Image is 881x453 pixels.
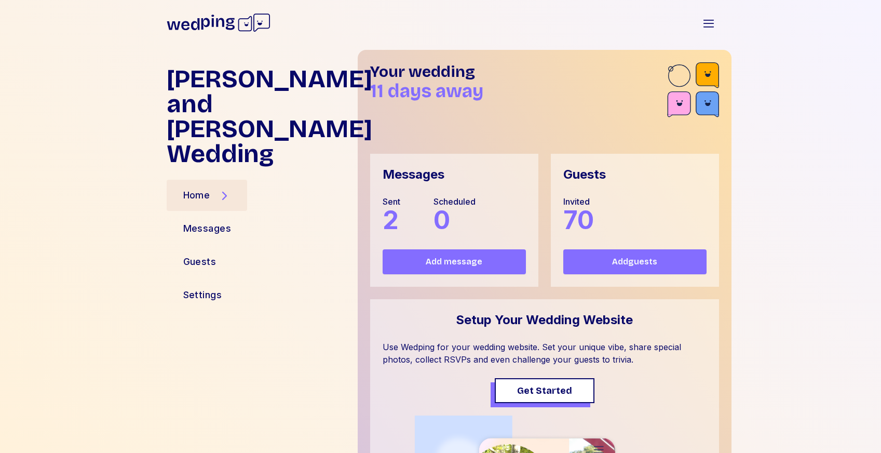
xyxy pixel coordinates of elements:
[383,166,444,183] div: Messages
[370,62,667,81] h1: Your wedding
[456,312,633,328] div: Setup Your Wedding Website
[563,195,594,208] div: Invited
[426,256,482,268] span: Add message
[667,62,719,121] img: guest-accent-br.svg
[183,221,232,236] div: Messages
[183,288,222,302] div: Settings
[563,249,707,274] button: Addguests
[183,188,210,203] div: Home
[517,383,572,398] span: Get Started
[167,66,349,166] h1: [PERSON_NAME] and [PERSON_NAME] Wedding
[563,166,606,183] div: Guests
[383,205,399,235] span: 2
[383,195,400,208] div: Sent
[370,80,483,102] span: 11 days away
[563,205,594,235] span: 70
[433,205,450,235] span: 0
[383,249,526,274] button: Add message
[495,378,594,403] button: Get Started
[383,341,707,366] div: Use Wedping for your wedding website. Set your unique vibe, share special photos, collect RSVPs a...
[612,256,657,268] span: Add guests
[183,255,216,269] div: Guests
[433,195,476,208] div: Scheduled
